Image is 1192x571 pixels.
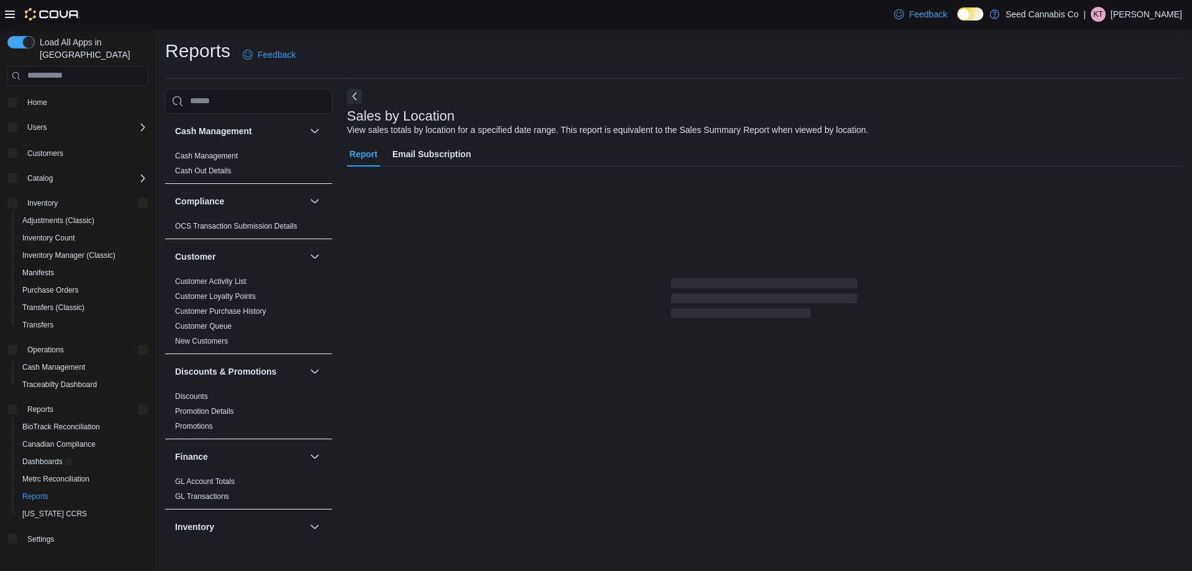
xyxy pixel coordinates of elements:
[175,276,246,286] span: Customer Activity List
[175,491,229,501] span: GL Transactions
[12,453,153,470] a: Dashboards
[22,532,59,547] a: Settings
[22,285,79,295] span: Purchase Orders
[22,94,148,110] span: Home
[22,402,148,417] span: Reports
[17,213,99,228] a: Adjustments (Classic)
[165,474,332,509] div: Finance
[165,389,332,439] div: Discounts & Promotions
[165,274,332,354] div: Customer
[12,436,153,453] button: Canadian Compliance
[35,36,148,61] span: Load All Apps in [GEOGRAPHIC_DATA]
[22,145,148,160] span: Customers
[175,321,232,331] span: Customer Queue
[27,148,63,158] span: Customers
[17,489,53,504] a: Reports
[17,419,148,434] span: BioTrack Reconciliation
[12,247,153,264] button: Inventory Manager (Classic)
[25,8,80,21] img: Cova
[12,359,153,376] button: Cash Management
[12,505,153,523] button: [US_STATE] CCRS
[347,109,455,124] h3: Sales by Location
[22,216,94,226] span: Adjustments (Classic)
[175,407,234,416] a: Promotion Details
[17,248,120,263] a: Inventory Manager (Classic)
[17,377,102,392] a: Traceabilty Dashboard
[175,450,208,463] h3: Finance
[27,198,58,208] span: Inventory
[17,231,80,245] a: Inventory Count
[27,122,47,132] span: Users
[175,125,252,137] h3: Cash Management
[12,418,153,436] button: BioTrack Reconciliation
[17,265,59,280] a: Manifests
[12,299,153,316] button: Transfers (Classic)
[175,307,266,316] a: Customer Purchase History
[175,167,232,175] a: Cash Out Details
[22,457,72,467] span: Dashboards
[22,303,84,313] span: Transfers (Classic)
[1091,7,1106,22] div: Kalyn Thompson
[17,300,89,315] a: Transfers (Classic)
[22,491,48,501] span: Reports
[175,322,232,331] a: Customer Queue
[22,439,96,449] span: Canadian Compliance
[175,152,238,160] a: Cash Management
[175,391,208,401] span: Discounts
[17,317,58,332] a: Transfers
[12,470,153,488] button: Metrc Reconciliation
[27,98,47,107] span: Home
[22,171,148,186] span: Catalog
[307,519,322,534] button: Inventory
[165,219,332,239] div: Compliance
[17,283,148,298] span: Purchase Orders
[307,249,322,264] button: Customer
[17,489,148,504] span: Reports
[347,89,362,104] button: Next
[175,151,238,161] span: Cash Management
[165,148,332,183] div: Cash Management
[175,195,224,208] h3: Compliance
[27,534,54,544] span: Settings
[12,264,153,281] button: Manifests
[12,316,153,334] button: Transfers
[17,506,148,521] span: Washington CCRS
[175,365,276,378] h3: Discounts & Promotions
[22,402,58,417] button: Reports
[17,454,148,469] span: Dashboards
[12,376,153,393] button: Traceabilty Dashboard
[909,8,947,21] span: Feedback
[175,250,305,263] button: Customer
[27,345,64,355] span: Operations
[175,221,297,231] span: OCS Transaction Submission Details
[27,173,53,183] span: Catalog
[22,120,52,135] button: Users
[22,531,148,547] span: Settings
[17,437,148,452] span: Canadian Compliance
[175,292,256,301] a: Customer Loyalty Points
[22,422,100,432] span: BioTrack Reconciliation
[22,196,63,211] button: Inventory
[17,419,105,434] a: BioTrack Reconciliation
[22,171,58,186] button: Catalog
[2,119,153,136] button: Users
[238,42,300,67] a: Feedback
[2,401,153,418] button: Reports
[175,277,246,286] a: Customer Activity List
[889,2,952,27] a: Feedback
[258,48,296,61] span: Feedback
[392,142,471,167] span: Email Subscription
[22,320,53,330] span: Transfers
[22,509,87,519] span: [US_STATE] CCRS
[175,477,235,486] span: GL Account Totals
[347,124,869,137] div: View sales totals by location for a specified date range. This report is equivalent to the Sales ...
[175,195,305,208] button: Compliance
[2,530,153,548] button: Settings
[22,342,69,357] button: Operations
[22,474,89,484] span: Metrc Reconciliation
[17,265,148,280] span: Manifests
[12,229,153,247] button: Inventory Count
[17,454,77,469] a: Dashboards
[2,341,153,359] button: Operations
